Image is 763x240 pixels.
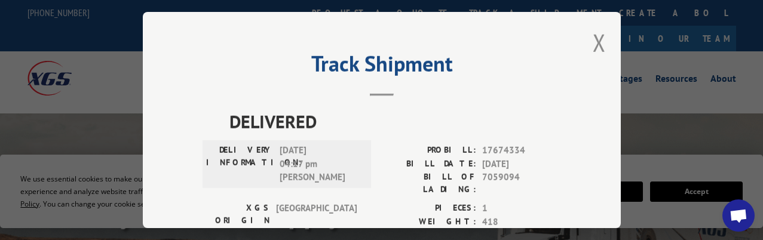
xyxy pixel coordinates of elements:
label: XGS ORIGIN HUB: [203,202,270,239]
label: PIECES: [382,202,476,216]
span: DELIVERED [229,108,561,135]
label: BILL DATE: [382,158,476,171]
label: WEIGHT: [382,216,476,229]
label: DELIVERY INFORMATION: [206,144,274,184]
button: Close modal [593,27,606,59]
label: PROBILL: [382,144,476,158]
span: 17674334 [482,144,561,158]
div: Open chat [722,199,755,232]
span: 418 [482,216,561,229]
span: 7059094 [482,171,561,196]
span: [DATE] 04:17 pm [PERSON_NAME] [280,144,360,184]
span: 1 [482,202,561,216]
h2: Track Shipment [203,56,561,78]
span: [DATE] [482,158,561,171]
label: BILL OF LADING: [382,171,476,196]
span: [GEOGRAPHIC_DATA] [276,202,357,239]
